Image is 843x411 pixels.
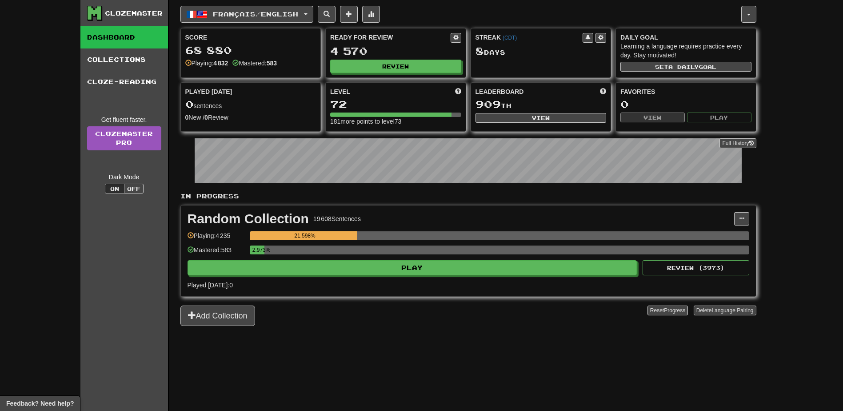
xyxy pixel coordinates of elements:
span: This week in points, UTC [600,87,606,96]
div: 21.598% [252,231,358,240]
button: Review (3973) [643,260,749,275]
span: Language Pairing [711,307,753,314]
div: Day s [475,45,607,57]
strong: 0 [204,114,208,121]
div: Clozemaster [105,9,163,18]
div: Learning a language requires practice every day. Stay motivated! [620,42,751,60]
div: 68 880 [185,44,316,56]
div: Random Collection [188,212,309,226]
div: Get fluent faster. [87,115,161,124]
span: 0 [185,98,194,110]
div: 4 570 [330,45,461,56]
div: Mastered: 583 [188,246,245,260]
button: Full History [719,138,756,148]
div: th [475,99,607,110]
button: Seta dailygoal [620,62,751,72]
div: Daily Goal [620,33,751,42]
button: View [620,113,685,122]
div: sentences [185,99,316,110]
div: Score [185,33,316,42]
button: More stats [362,6,380,23]
span: Score more points to level up [455,87,461,96]
span: Open feedback widget [6,399,74,408]
div: Playing: [185,59,228,68]
div: Playing: 4 235 [188,231,245,246]
div: 181 more points to level 73 [330,117,461,126]
a: (CDT) [503,35,517,41]
button: ResetProgress [647,306,688,315]
a: Dashboard [80,26,168,48]
a: ClozemasterPro [87,126,161,150]
div: Ready for Review [330,33,451,42]
strong: 4 832 [213,60,228,67]
button: On [105,184,124,193]
button: Play [188,260,637,275]
strong: 583 [267,60,277,67]
span: Français / English [213,10,298,18]
a: Collections [80,48,168,71]
button: Play [687,113,751,122]
div: 2.973% [252,246,264,254]
div: 19 608 Sentences [313,214,361,223]
div: New / Review [185,113,316,122]
button: Add Collection [180,306,255,326]
a: Cloze-Reading [80,71,168,93]
button: View [475,113,607,123]
span: a daily [668,64,699,70]
span: Level [330,87,350,96]
button: DeleteLanguage Pairing [694,306,756,315]
button: Search sentences [318,6,336,23]
span: Leaderboard [475,87,524,96]
p: In Progress [180,192,756,201]
span: 909 [475,98,501,110]
span: Progress [664,307,685,314]
div: 72 [330,99,461,110]
button: Review [330,60,461,73]
button: Off [124,184,144,193]
div: Dark Mode [87,173,161,181]
div: 0 [620,99,751,110]
div: Favorites [620,87,751,96]
strong: 0 [185,114,189,121]
div: Streak [475,33,583,42]
div: Mastered: [232,59,277,68]
span: Played [DATE] [185,87,232,96]
span: 8 [475,44,484,57]
span: Played [DATE]: 0 [188,282,233,289]
button: Add sentence to collection [340,6,358,23]
button: Français/English [180,6,313,23]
